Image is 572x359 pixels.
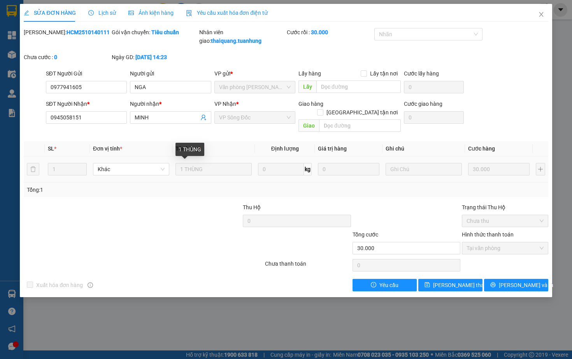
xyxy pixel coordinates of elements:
span: Chưa thu [467,215,543,227]
button: delete [27,163,39,175]
span: Xuất hóa đơn hàng [33,281,86,289]
button: plus [536,163,545,175]
button: printer[PERSON_NAME] và In [484,279,548,291]
div: Chưa cước : [24,53,110,61]
div: Tổng: 1 [27,186,221,194]
div: [PERSON_NAME]: [24,28,110,37]
div: Chưa thanh toán [264,259,352,273]
span: Lịch sử [88,10,116,16]
span: Lấy hàng [298,70,321,77]
input: Cước giao hàng [404,111,464,124]
img: icon [186,10,192,16]
span: Giao hàng [298,101,323,107]
input: 0 [468,163,530,175]
div: Ngày GD: [112,53,198,61]
span: Định lượng [271,145,299,152]
span: [PERSON_NAME] và In [499,281,553,289]
span: Lấy tận nơi [367,69,401,78]
label: Cước giao hàng [404,101,442,107]
div: VP gửi [214,69,295,78]
span: SL [48,145,54,152]
div: Người gửi [130,69,211,78]
span: [PERSON_NAME] thay đổi [433,281,495,289]
div: SĐT Người Nhận [46,100,127,108]
input: 0 [318,163,379,175]
div: SĐT Người Gửi [46,69,127,78]
button: save[PERSON_NAME] thay đổi [418,279,483,291]
span: Giao [298,119,319,132]
label: Hình thức thanh toán [462,231,514,238]
div: Trạng thái Thu Hộ [462,203,548,212]
b: [DATE] 14:23 [135,54,167,60]
span: Văn phòng Hồ Chí Minh [219,81,291,93]
span: VP Nhận [214,101,236,107]
div: Người nhận [130,100,211,108]
span: Khác [98,163,165,175]
div: Nhân viên giao: [199,28,285,45]
div: 1 THÙNG [175,143,204,156]
span: kg [304,163,312,175]
span: Ảnh kiện hàng [128,10,174,16]
input: Cước lấy hàng [404,81,464,93]
span: SỬA ĐƠN HÀNG [24,10,75,16]
div: Gói vận chuyển: [112,28,198,37]
span: Lấy [298,81,316,93]
span: Yêu cầu xuất hóa đơn điện tử [186,10,268,16]
span: clock-circle [88,10,94,16]
span: info-circle [88,282,93,288]
input: Dọc đường [316,81,401,93]
label: Cước lấy hàng [404,70,439,77]
span: picture [128,10,134,16]
b: 0 [54,54,57,60]
span: edit [24,10,29,16]
span: Đơn vị tính [93,145,122,152]
span: Thu Hộ [243,204,261,210]
span: [GEOGRAPHIC_DATA] tận nơi [323,108,401,117]
input: VD: Bàn, Ghế [175,163,252,175]
span: printer [490,282,496,288]
button: exclamation-circleYêu cầu [353,279,417,291]
span: user-add [200,114,207,121]
span: Tại văn phòng [467,242,543,254]
span: Tổng cước [353,231,378,238]
b: Tiêu chuẩn [151,29,179,35]
span: exclamation-circle [371,282,376,288]
span: close [538,11,544,18]
th: Ghi chú [383,141,465,156]
div: Cước rồi : [287,28,373,37]
input: Dọc đường [319,119,401,132]
b: 30.000 [311,29,328,35]
span: Giá trị hàng [318,145,347,152]
input: Ghi Chú [386,163,462,175]
span: VP Sông Đốc [219,112,291,123]
span: save [425,282,430,288]
b: thaiquang.tuanhung [211,38,261,44]
span: Cước hàng [468,145,495,152]
button: Close [530,4,552,26]
span: Yêu cầu [379,281,398,289]
b: HCM2510140111 [67,29,110,35]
